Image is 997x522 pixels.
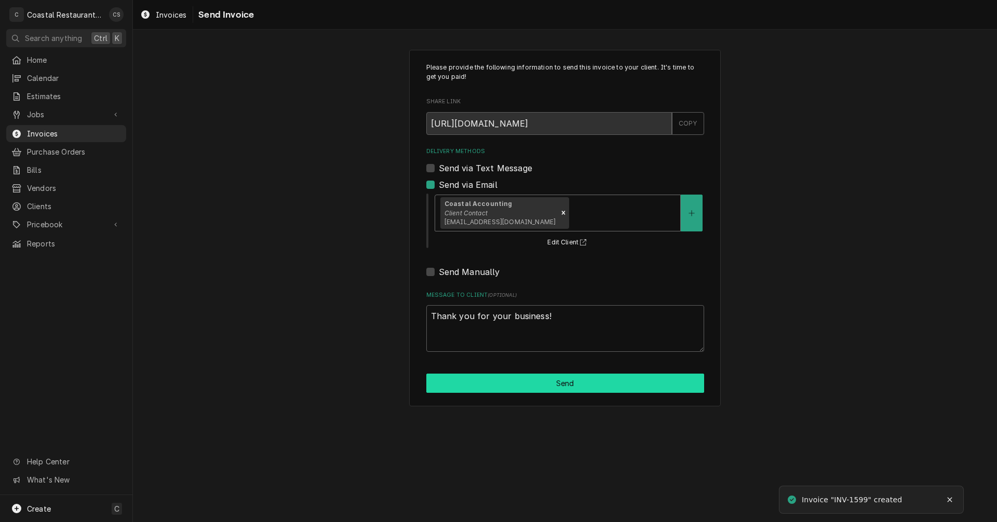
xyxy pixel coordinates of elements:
div: Coastal Restaurant Repair [27,9,103,20]
span: What's New [27,474,120,485]
div: Message to Client [426,291,704,352]
span: Calendar [27,73,121,84]
a: Go to What's New [6,471,126,488]
span: Purchase Orders [27,146,121,157]
div: Button Group [426,374,704,393]
span: Send Invoice [195,8,254,22]
div: Invoice "INV-1599" created [802,494,904,505]
a: Estimates [6,88,126,105]
div: Remove [object Object] [558,197,569,229]
label: Send via Text Message [439,162,532,174]
button: Edit Client [546,236,591,249]
strong: Coastal Accounting [444,200,513,208]
span: ( optional ) [488,292,517,298]
div: Invoice Send [409,50,721,406]
div: Button Group Row [426,374,704,393]
span: Home [27,54,121,65]
button: Search anythingCtrlK [6,29,126,47]
div: Delivery Methods [426,147,704,278]
a: Go to Pricebook [6,216,126,233]
a: Home [6,51,126,68]
a: Invoices [136,6,191,23]
label: Delivery Methods [426,147,704,156]
button: Send [426,374,704,393]
a: Purchase Orders [6,143,126,160]
p: Please provide the following information to send this invoice to your client. It's time to get yo... [426,63,704,82]
span: [EMAIL_ADDRESS][DOMAIN_NAME] [444,218,556,226]
div: Invoice Send Form [426,63,704,352]
div: CS [109,7,124,22]
span: Invoices [27,128,121,139]
a: Go to Help Center [6,453,126,470]
span: Estimates [27,91,121,102]
a: Reports [6,235,126,252]
label: Send via Email [439,178,497,191]
a: Calendar [6,70,126,87]
div: C [9,7,24,22]
a: Go to Jobs [6,106,126,123]
span: K [115,33,119,44]
label: Message to Client [426,291,704,299]
em: Client Contact [444,209,488,217]
span: Create [27,504,51,513]
a: Vendors [6,180,126,197]
textarea: Thank you for your business! [426,305,704,352]
span: Clients [27,201,121,212]
span: Jobs [27,109,105,120]
span: Ctrl [94,33,107,44]
span: Bills [27,164,121,175]
span: Vendors [27,183,121,194]
button: Create New Contact [681,195,703,231]
a: Clients [6,198,126,215]
label: Share Link [426,98,704,106]
span: Pricebook [27,219,105,230]
span: C [114,503,119,514]
span: Invoices [156,9,186,20]
button: COPY [672,112,704,135]
span: Reports [27,238,121,249]
span: Search anything [25,33,82,44]
span: Help Center [27,456,120,467]
a: Invoices [6,125,126,142]
div: Chris Sockriter's Avatar [109,7,124,22]
div: Share Link [426,98,704,134]
a: Bills [6,161,126,178]
label: Send Manually [439,266,500,278]
svg: Create New Contact [689,210,695,217]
